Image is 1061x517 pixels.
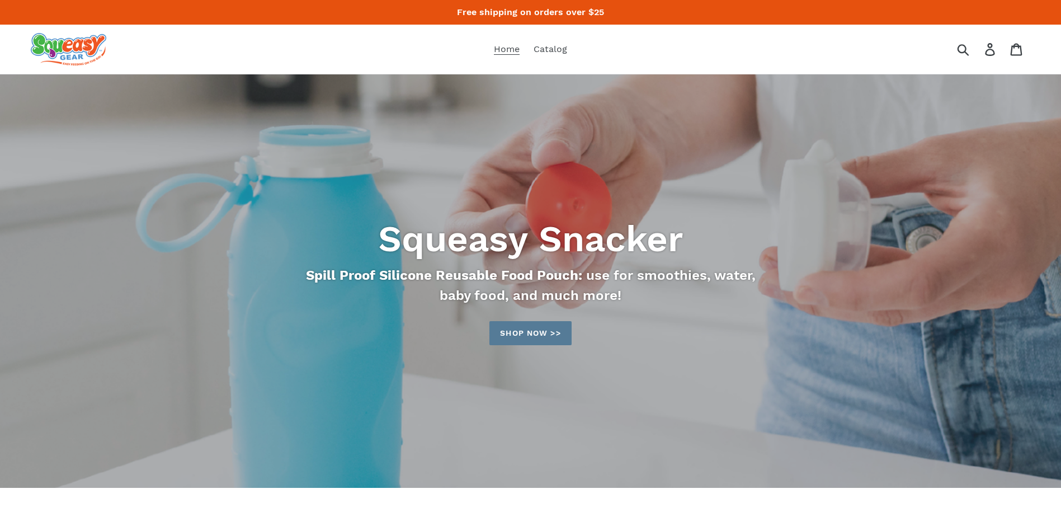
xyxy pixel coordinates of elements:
[528,41,573,58] a: Catalog
[226,217,836,261] h2: Squeasy Snacker
[961,37,992,62] input: Search
[489,321,571,345] a: Shop now >>: Catalog
[31,33,106,65] img: squeasy gear snacker portable food pouch
[534,44,567,55] span: Catalog
[488,41,525,58] a: Home
[302,265,760,305] p: use for smoothies, water, baby food, and much more!
[494,44,520,55] span: Home
[306,267,582,283] strong: Spill Proof Silicone Reusable Food Pouch:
